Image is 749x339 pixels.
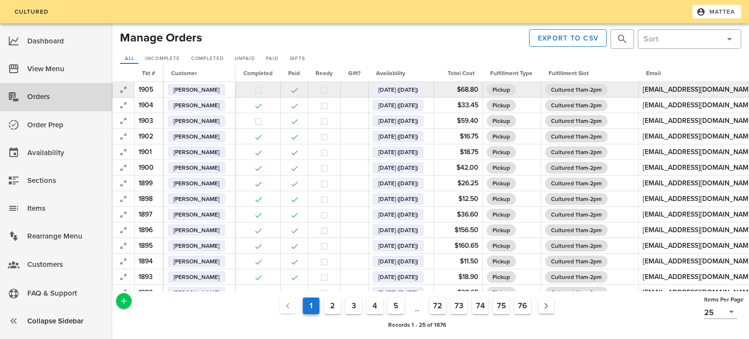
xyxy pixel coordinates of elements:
[117,239,130,253] button: Expand Record
[376,70,405,77] span: Availability
[117,114,130,128] button: Expand Record
[378,100,418,111] span: [DATE] ([DATE])
[134,64,163,82] th: Tkt #
[120,29,202,47] h2: Manage Orders
[490,70,532,77] span: Fulfillment Type
[117,223,130,237] button: Expand Record
[117,177,130,190] button: Expand Record
[704,296,744,303] span: Items Per Page
[289,56,305,61] span: Gifts
[174,287,219,299] span: [PERSON_NAME]
[378,271,418,283] span: [DATE] ([DATE])
[134,129,163,144] td: 1902
[551,224,602,236] span: Cultured 11am-2pm
[243,70,273,77] span: Completed
[174,271,219,283] span: [PERSON_NAME]
[434,64,482,82] th: Total Cost
[174,115,219,127] span: [PERSON_NAME]
[493,240,510,252] span: Pickup
[120,54,138,64] a: All
[434,82,482,98] td: $68.80
[174,178,219,189] span: [PERSON_NAME]
[124,56,135,61] span: All
[163,64,236,82] th: Customer
[551,100,602,111] span: Cultured 11am-2pm
[236,64,280,82] th: Completed
[378,178,418,189] span: [DATE] ([DATE])
[551,193,602,205] span: Cultured 11am-2pm
[134,82,163,98] td: 1905
[8,5,55,19] a: Cultured
[434,176,482,191] td: $26.25
[265,56,278,61] span: Paid
[434,191,482,207] td: $12.50
[134,295,700,317] nav: Pagination Navigation
[27,257,104,273] div: Customers
[174,240,219,252] span: [PERSON_NAME]
[388,298,404,314] button: Goto Page 5
[27,89,104,105] div: Orders
[434,269,482,285] td: $18.90
[134,98,163,113] td: 1904
[174,162,219,174] span: [PERSON_NAME]
[434,144,482,160] td: $18.75
[174,146,219,158] span: [PERSON_NAME]
[288,70,300,77] span: Paid
[27,33,104,49] div: Dashboard
[117,99,130,112] button: Expand Record
[493,162,510,174] span: Pickup
[234,56,255,61] span: Unpaid
[117,161,130,175] button: Expand Record
[514,298,531,314] button: Goto Page 76
[27,173,104,189] div: Sections
[551,287,602,299] span: Cultured 11am-2pm
[430,298,446,314] button: Goto Page 72
[551,162,602,174] span: Cultured 11am-2pm
[261,54,283,64] a: Paid
[27,285,104,301] div: FAQ & Support
[646,70,661,77] span: Email
[434,113,482,129] td: $59.40
[493,115,510,127] span: Pickup
[285,54,310,64] a: Gifts
[27,145,104,161] div: Availability
[378,240,418,252] span: [DATE] ([DATE])
[448,70,474,77] span: Total Cost
[117,286,130,299] button: Expand Record
[551,146,602,158] span: Cultured 11am-2pm
[308,64,340,82] th: Ready
[186,54,228,64] a: Completed
[378,162,418,174] span: [DATE] ([DATE])
[116,293,132,309] button: Add a New Record
[434,98,482,113] td: $33.45
[434,207,482,222] td: $36.60
[551,271,602,283] span: Cultured 11am-2pm
[174,209,219,220] span: [PERSON_NAME]
[132,319,702,331] div: Records 1 - 25 of 1876
[493,84,510,96] span: Pickup
[174,100,219,111] span: [PERSON_NAME]
[378,115,418,127] span: [DATE] ([DATE])
[368,64,434,82] th: Availability
[541,64,638,82] th: Fulfillment Slot
[174,84,219,96] span: [PERSON_NAME]
[434,222,482,238] td: $156.50
[451,298,467,314] button: Goto Page 73
[174,131,219,142] span: [PERSON_NAME]
[134,160,163,176] td: 1900
[409,298,425,314] span: ...
[551,240,602,252] span: Cultured 11am-2pm
[27,313,104,329] div: Collapse Sidebar
[117,83,130,97] button: Expand Record
[303,298,319,314] button: Current Page, Page 1
[27,228,104,244] div: Rearrange Menu
[140,54,184,64] a: Incomplete
[493,298,510,314] button: Goto Page 75
[27,200,104,217] div: Items
[324,298,341,314] button: Goto Page 2
[134,285,163,300] td: 1892
[230,54,259,64] a: Unpaid
[493,146,510,158] span: Pickup
[134,176,163,191] td: 1899
[493,131,510,142] span: Pickup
